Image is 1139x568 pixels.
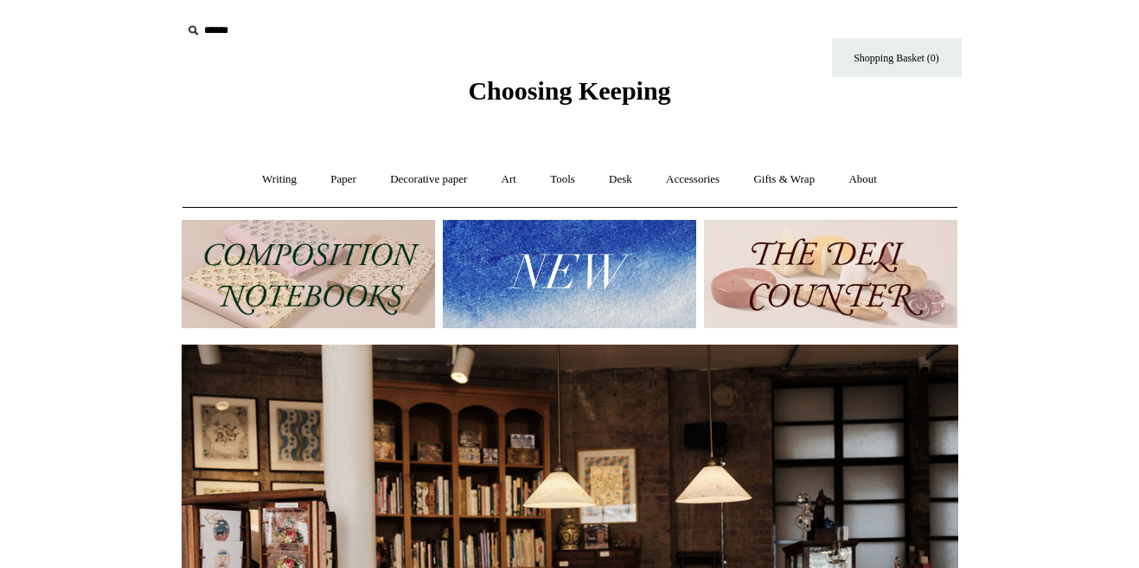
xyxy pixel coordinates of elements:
a: Gifts & Wrap [738,157,830,203]
a: Paper [315,157,372,203]
a: Choosing Keeping [468,90,670,102]
img: The Deli Counter [704,220,957,328]
a: Shopping Basket (0) [832,38,962,77]
img: New.jpg__PID:f73bdf93-380a-4a35-bcfe-7823039498e1 [443,220,696,328]
a: Tools [534,157,591,203]
a: Writing [246,157,312,203]
img: 202302 Composition ledgers.jpg__PID:69722ee6-fa44-49dd-a067-31375e5d54ec [182,220,435,328]
a: Accessories [650,157,735,203]
span: Choosing Keeping [468,76,670,105]
a: Decorative paper [374,157,483,203]
a: About [833,157,893,203]
a: Desk [593,157,648,203]
a: Art [486,157,532,203]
